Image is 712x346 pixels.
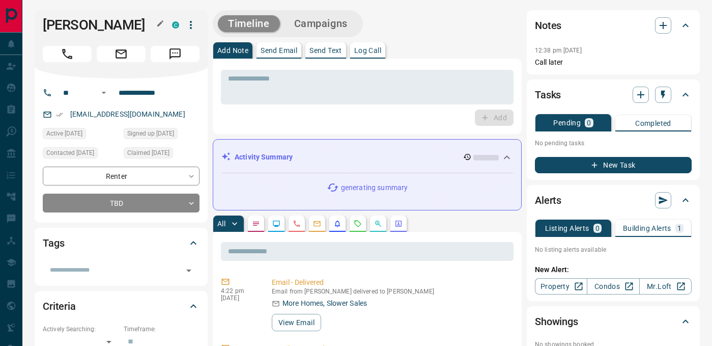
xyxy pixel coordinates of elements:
[124,147,200,162] div: Sun Dec 29 2024
[56,111,63,118] svg: Email Verified
[545,225,589,232] p: Listing Alerts
[217,47,248,54] p: Add Note
[217,220,225,227] p: All
[535,136,692,151] p: No pending tasks
[639,278,692,295] a: Mr.Loft
[535,83,692,107] div: Tasks
[221,295,257,302] p: [DATE]
[535,264,692,275] p: New Alert:
[535,13,692,38] div: Notes
[535,87,561,103] h2: Tasks
[587,119,591,126] p: 0
[97,46,146,62] span: Email
[535,188,692,212] div: Alerts
[313,220,321,228] svg: Emails
[252,220,260,228] svg: Notes
[333,220,341,228] svg: Listing Alerts
[43,17,157,33] h1: [PERSON_NAME]
[43,167,200,185] div: Renter
[535,17,561,34] h2: Notes
[151,46,200,62] span: Message
[43,325,119,334] p: Actively Searching:
[70,110,185,118] a: [EMAIL_ADDRESS][DOMAIN_NAME]
[43,298,76,314] h2: Criteria
[623,225,671,232] p: Building Alerts
[553,119,581,126] p: Pending
[535,245,692,254] p: No listing alerts available
[272,314,321,331] button: View Email
[394,220,403,228] svg: Agent Actions
[272,277,509,288] p: Email - Delivered
[43,46,92,62] span: Call
[43,194,200,212] div: TBD
[46,128,82,139] span: Active [DATE]
[677,225,681,232] p: 1
[272,220,280,228] svg: Lead Browsing Activity
[43,231,200,255] div: Tags
[235,152,293,163] p: Activity Summary
[535,278,587,295] a: Property
[595,225,600,232] p: 0
[535,57,692,68] p: Call later
[124,325,200,334] p: Timeframe:
[293,220,301,228] svg: Calls
[354,220,362,228] svg: Requests
[535,313,578,330] h2: Showings
[98,87,110,99] button: Open
[221,287,257,295] p: 4:22 pm
[354,47,381,54] p: Log Call
[374,220,382,228] svg: Opportunities
[43,128,119,142] div: Thu Dec 26 2024
[221,148,513,167] div: Activity Summary
[43,147,119,162] div: Thu May 08 2025
[309,47,342,54] p: Send Text
[284,15,358,32] button: Campaigns
[282,298,367,309] p: More Homes, Slower Sales
[43,235,64,251] h2: Tags
[535,192,561,208] h2: Alerts
[261,47,297,54] p: Send Email
[587,278,639,295] a: Condos
[535,157,692,173] button: New Task
[46,148,94,158] span: Contacted [DATE]
[272,288,509,295] p: Email from [PERSON_NAME] delivered to [PERSON_NAME]
[635,120,671,127] p: Completed
[124,128,200,142] div: Thu Dec 26 2024
[127,128,174,139] span: Signed up [DATE]
[172,21,179,29] div: condos.ca
[535,309,692,334] div: Showings
[127,148,169,158] span: Claimed [DATE]
[43,294,200,318] div: Criteria
[182,263,196,278] button: Open
[535,47,582,54] p: 12:38 pm [DATE]
[341,182,408,193] p: generating summary
[218,15,280,32] button: Timeline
